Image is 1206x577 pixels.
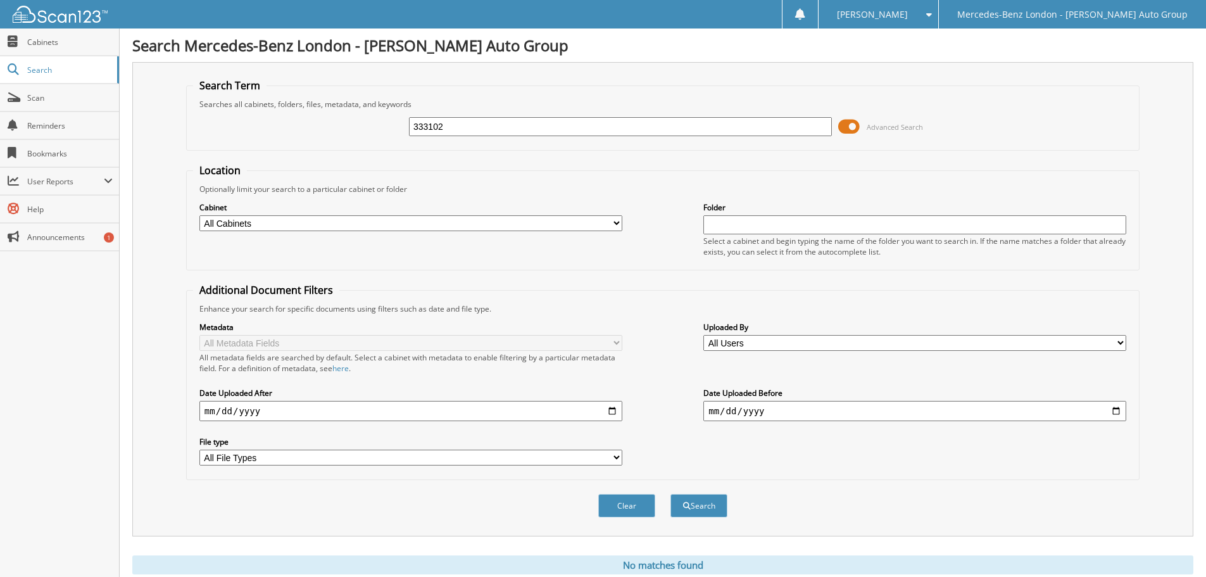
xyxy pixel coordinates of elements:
[193,283,339,297] legend: Additional Document Filters
[193,163,247,177] legend: Location
[867,122,923,132] span: Advanced Search
[132,35,1193,56] h1: Search Mercedes-Benz London - [PERSON_NAME] Auto Group
[27,120,113,131] span: Reminders
[193,79,267,92] legend: Search Term
[27,232,113,243] span: Announcements
[27,65,111,75] span: Search
[27,204,113,215] span: Help
[193,99,1133,110] div: Searches all cabinets, folders, files, metadata, and keywords
[199,401,622,421] input: start
[199,388,622,398] label: Date Uploaded After
[199,322,622,333] label: Metadata
[27,92,113,103] span: Scan
[193,303,1133,314] div: Enhance your search for specific documents using filters such as date and file type.
[957,11,1188,18] span: Mercedes-Benz London - [PERSON_NAME] Auto Group
[104,232,114,243] div: 1
[193,184,1133,194] div: Optionally limit your search to a particular cabinet or folder
[703,388,1126,398] label: Date Uploaded Before
[598,494,655,517] button: Clear
[27,37,113,48] span: Cabinets
[199,202,622,213] label: Cabinet
[132,555,1193,574] div: No matches found
[27,176,104,187] span: User Reports
[199,436,622,447] label: File type
[332,363,349,374] a: here
[670,494,727,517] button: Search
[703,202,1126,213] label: Folder
[837,11,908,18] span: [PERSON_NAME]
[703,322,1126,333] label: Uploaded By
[703,236,1126,257] div: Select a cabinet and begin typing the name of the folder you want to search in. If the name match...
[199,352,622,374] div: All metadata fields are searched by default. Select a cabinet with metadata to enable filtering b...
[27,148,113,159] span: Bookmarks
[703,401,1126,421] input: end
[13,6,108,23] img: scan123-logo-white.svg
